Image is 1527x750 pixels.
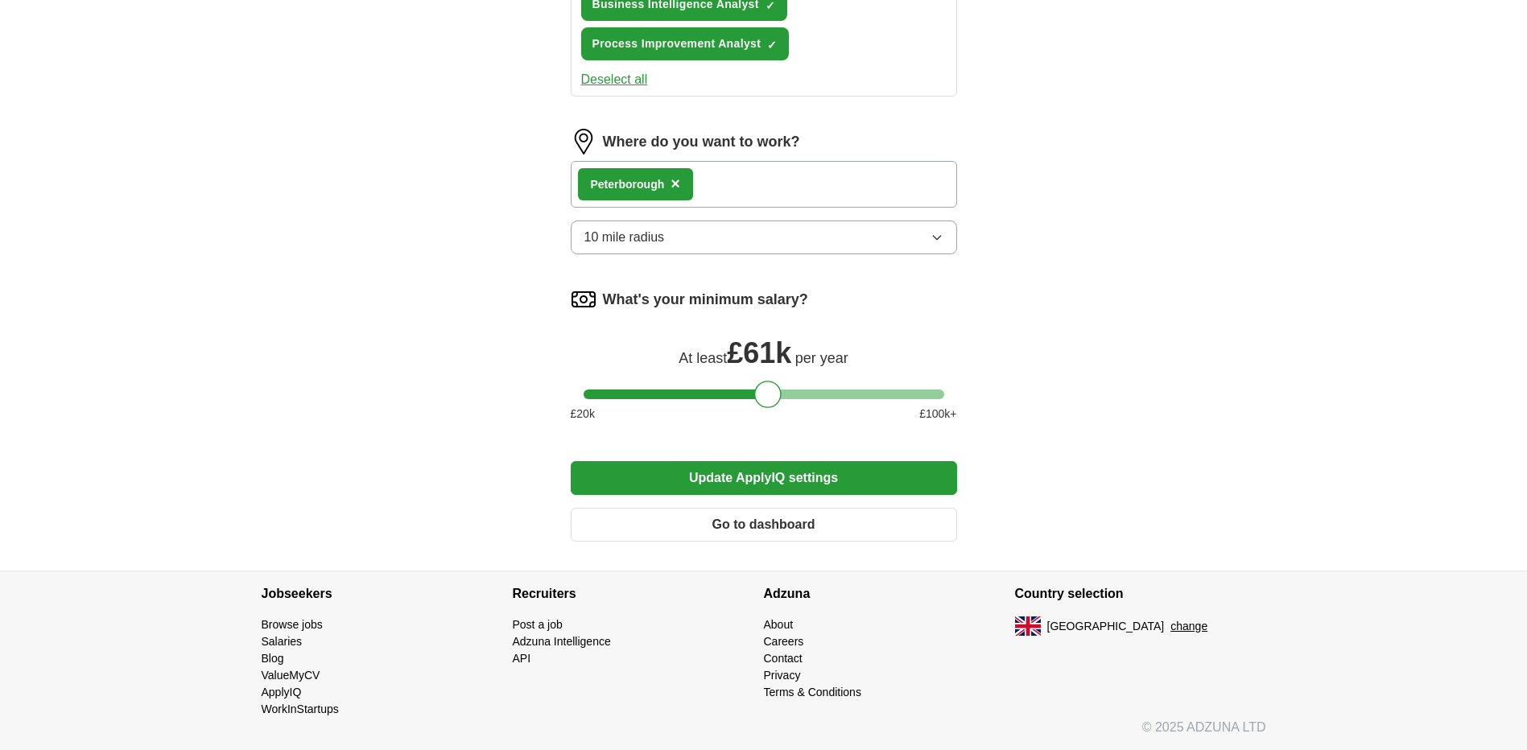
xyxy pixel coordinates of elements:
h4: Country selection [1015,571,1266,616]
span: At least [679,350,727,366]
img: location.png [571,129,596,155]
a: About [764,618,794,631]
a: API [513,652,531,665]
a: Browse jobs [262,618,323,631]
button: Update ApplyIQ settings [571,461,957,495]
a: Privacy [764,669,801,682]
button: × [671,172,680,196]
a: ApplyIQ [262,686,302,698]
a: ValueMyCV [262,669,320,682]
span: × [671,175,680,192]
span: £ 20 k [571,406,595,422]
span: per year [795,350,848,366]
button: Deselect all [581,70,648,89]
span: [GEOGRAPHIC_DATA] [1047,618,1165,635]
div: © 2025 ADZUNA LTD [249,718,1279,750]
a: Blog [262,652,284,665]
span: Process Improvement Analyst [592,35,761,52]
a: Salaries [262,635,303,648]
button: Go to dashboard [571,508,957,542]
a: Contact [764,652,803,665]
a: Post a job [513,618,563,631]
div: Peterborough [591,176,665,193]
button: 10 mile radius [571,220,957,254]
img: salary.png [571,286,596,312]
span: ✓ [767,39,777,52]
label: What's your minimum salary? [603,289,808,311]
span: 10 mile radius [584,228,665,247]
button: change [1170,618,1207,635]
img: UK flag [1015,616,1041,636]
a: Careers [764,635,804,648]
button: Process Improvement Analyst✓ [581,27,790,60]
a: WorkInStartups [262,703,339,715]
a: Terms & Conditions [764,686,861,698]
label: Where do you want to work? [603,131,800,153]
a: Adzuna Intelligence [513,635,611,648]
span: £ 100 k+ [919,406,956,422]
span: £ 61k [727,336,791,369]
